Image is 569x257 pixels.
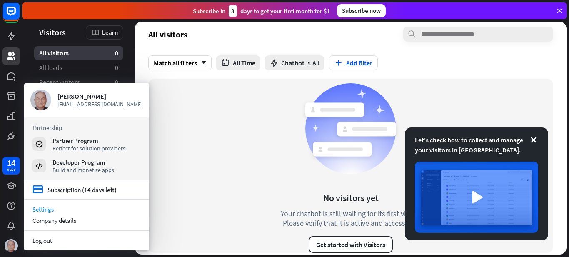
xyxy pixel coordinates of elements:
[24,204,149,215] a: Settings
[193,5,330,17] div: Subscribe in days to get your first month for $1
[115,78,118,87] aside: 0
[32,158,141,173] a: Developer Program Build and monetize apps
[306,59,311,67] span: is
[7,159,15,167] div: 14
[24,235,149,246] a: Log out
[52,137,125,145] div: Partner Program
[148,30,187,39] span: All visitors
[32,124,141,132] h3: Partnership
[7,167,15,172] div: days
[32,137,141,152] a: Partner Program Perfect for solution providers
[52,166,114,174] div: Build and monetize apps
[52,158,114,166] div: Developer Program
[197,60,206,65] i: arrow_down
[32,185,117,195] a: credit_card Subscription (14 days left)
[7,3,32,28] button: Open LiveChat chat widget
[24,215,149,226] div: Company details
[148,55,212,70] div: Match all filters
[312,59,319,67] span: All
[39,27,66,37] span: Visitors
[281,59,304,67] span: Chatbot
[216,55,260,70] button: All Time
[229,5,237,17] div: 3
[39,78,80,87] span: Recent visitors
[265,209,436,228] div: Your chatbot is still waiting for its first visitor. Please verify that it is active and accessible.
[52,145,125,152] div: Perfect for solution providers
[39,49,69,57] span: All visitors
[415,135,538,155] div: Let's check how to collect and manage your visitors in [GEOGRAPHIC_DATA].
[47,186,117,194] div: Subscription (14 days left)
[309,236,393,253] button: Get started with Visitors
[32,185,43,195] i: credit_card
[329,55,378,70] button: Add filter
[102,28,118,36] span: Learn
[34,75,123,89] a: Recent visitors 0
[30,90,143,110] a: [PERSON_NAME] [EMAIL_ADDRESS][DOMAIN_NAME]
[415,162,538,233] img: image
[115,49,118,57] aside: 0
[337,4,386,17] div: Subscribe now
[34,61,123,75] a: All leads 0
[57,100,143,108] span: [EMAIL_ADDRESS][DOMAIN_NAME]
[115,63,118,72] aside: 0
[2,157,20,175] a: 14 days
[39,63,62,72] span: All leads
[323,192,379,204] div: No visitors yet
[57,92,143,100] div: [PERSON_NAME]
